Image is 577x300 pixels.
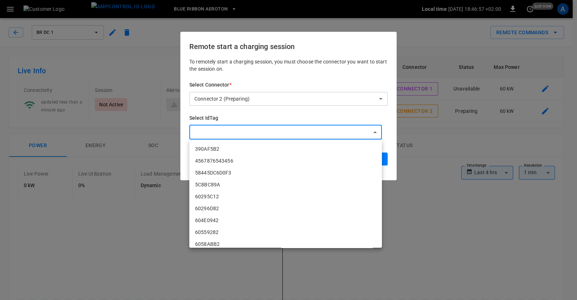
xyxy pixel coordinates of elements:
li: 60559282 [189,226,382,238]
li: 5C8BC89A [189,179,382,191]
li: 6058ABB2 [189,238,382,250]
li: 390AF5B2 [189,143,382,155]
li: 4567876543456 [189,155,382,167]
li: 58445DC6D0F3 [189,167,382,179]
li: 604E0942 [189,215,382,226]
li: 60295C12 [189,191,382,203]
li: 60296D82 [189,203,382,215]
